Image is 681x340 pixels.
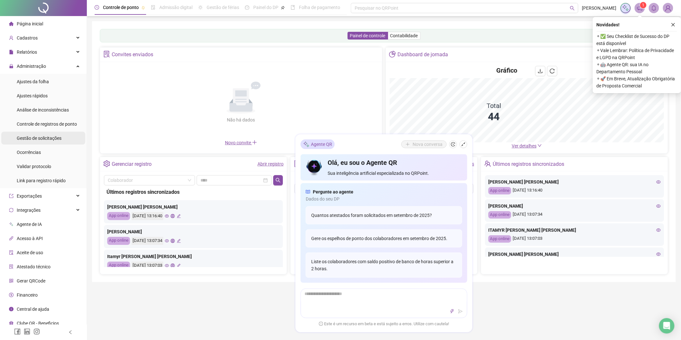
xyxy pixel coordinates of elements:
span: sync [9,208,14,212]
span: ⚬ 🤖 Agente QR: sua IA no Departamento Pessoal [597,61,677,75]
div: Últimos registros sincronizados [107,188,280,196]
span: Acesso à API [17,236,43,241]
span: solution [9,264,14,269]
div: [DATE] 13:16:40 [488,187,661,194]
div: [PERSON_NAME] [PERSON_NAME] [488,178,661,185]
span: ⚬ Vale Lembrar: Política de Privacidade e LGPD na QRPoint [597,47,677,61]
span: clock-circle [95,5,99,10]
span: Integrações [17,208,41,213]
div: [DATE] 13:07:34 [132,237,163,245]
div: [PERSON_NAME] [488,202,661,210]
span: Ver detalhes [512,143,536,148]
button: Nova conversa [401,140,447,148]
span: Aceite de uso [17,250,43,255]
span: qrcode [9,279,14,283]
span: Admissão digital [159,5,192,10]
span: Validar protocolo [17,164,51,169]
span: read [306,188,310,195]
div: Gere os espelhos de ponto dos colaboradores em setembro de 2025. [306,229,462,247]
div: [DATE] 13:16:40 [132,212,163,220]
img: sparkle-icon.fc2bf0ac1784a2077858766a79e2daf3.svg [622,4,629,12]
span: audit [9,250,14,255]
button: thunderbolt [448,308,456,315]
div: [PERSON_NAME] [107,228,280,235]
span: exclamation-circle [319,321,323,326]
span: Este é um recurso em beta e está sujeito a erros. Utilize com cautela! [319,321,449,327]
span: Ajustes rápidos [17,93,48,98]
span: Novidades ! [597,21,620,28]
span: eye [165,214,169,218]
span: 1 [642,3,645,7]
span: team [484,160,491,167]
div: App online [488,235,511,243]
span: Controle de ponto [103,5,139,10]
span: [PERSON_NAME] [582,4,617,12]
span: Link para registro rápido [17,178,66,183]
button: send [457,308,464,315]
div: Últimos registros sincronizados [493,159,564,170]
div: Não há dados [211,116,271,123]
span: down [537,143,542,148]
div: Liste os colaboradores com saldo positivo de banco de horas superior a 2 horas. [306,253,462,278]
span: history [451,142,455,147]
span: edit [177,239,181,243]
span: linkedin [24,328,30,335]
div: Open Intercom Messenger [659,318,675,334]
span: Financeiro [17,292,38,298]
span: home [9,22,14,26]
span: pushpin [281,6,285,10]
span: Gestão de solicitações [17,136,61,141]
span: bell [651,5,657,11]
span: Atestado técnico [17,264,51,269]
span: global [171,239,175,243]
span: Gerar QRCode [17,278,45,283]
span: eye [656,204,661,208]
span: facebook [14,328,21,335]
div: [DATE] 13:07:03 [488,235,661,243]
span: solution [103,51,110,58]
span: shrink [461,142,466,147]
span: Painel de controle [350,33,386,38]
div: [PERSON_NAME] [PERSON_NAME] [107,203,280,210]
span: eye [656,228,661,232]
div: Convites enviados [112,49,153,60]
span: file-text [294,160,301,167]
span: search [275,178,281,183]
span: Relatórios [17,49,37,55]
span: Pergunte ao agente [313,188,353,195]
a: Ver detalhes down [512,143,542,148]
span: lock [9,64,14,68]
span: global [171,214,175,218]
div: App online [107,237,130,245]
span: instagram [33,328,40,335]
span: Cadastros [17,35,38,40]
span: search [570,6,575,11]
div: Itamyr [PERSON_NAME] [PERSON_NAME] [107,253,280,260]
div: Gerenciar registro [112,159,152,170]
div: [DATE] 13:07:03 [132,262,163,270]
span: download [538,68,543,74]
img: sparkle-icon.fc2bf0ac1784a2077858766a79e2daf3.svg [303,141,310,148]
sup: 1 [640,2,647,8]
span: file [9,50,14,54]
span: eye [656,180,661,184]
span: Página inicial [17,21,43,26]
span: dashboard [245,5,249,10]
a: Abrir registro [257,161,284,166]
span: eye [656,252,661,256]
span: Central de ajuda [17,307,49,312]
span: Controle de registros de ponto [17,121,77,127]
span: sun [198,5,203,10]
span: ⚬ 🚀 Em Breve, Atualização Obrigatória de Proposta Comercial [597,75,677,89]
span: edit [177,264,181,268]
span: Sua inteligência artificial especializada no QRPoint. [328,170,462,177]
div: App online [488,187,511,194]
span: Agente de IA [17,222,42,227]
span: Clube QR - Beneficios [17,321,59,326]
span: Contabilidade [390,33,418,38]
span: eye [165,264,169,268]
span: pushpin [141,6,145,10]
span: book [291,5,295,10]
span: notification [637,5,643,11]
span: Novo convite [225,140,257,145]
